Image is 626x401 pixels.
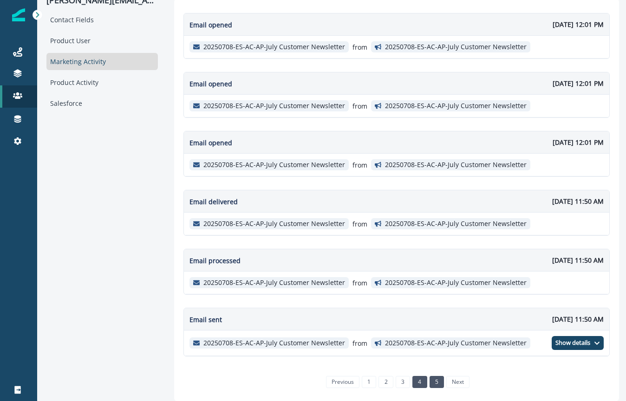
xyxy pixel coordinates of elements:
a: Page 3 [396,376,410,388]
p: [DATE] 12:01 PM [553,19,604,29]
p: 20250708-ES-AC-AP-July Customer Newsletter [203,279,345,287]
p: from [352,101,367,111]
p: Email processed [189,256,241,265]
p: Email opened [189,20,232,30]
p: 20250708-ES-AC-AP-July Customer Newsletter [203,161,345,169]
p: Email opened [189,79,232,89]
p: from [352,42,367,52]
p: from [352,278,367,288]
p: [DATE] 12:01 PM [553,137,604,147]
ul: Pagination [324,376,470,388]
p: 20250708-ES-AC-AP-July Customer Newsletter [203,339,345,347]
p: [DATE] 12:01 PM [553,78,604,88]
p: from [352,219,367,229]
p: Show details [555,339,590,347]
p: Email opened [189,138,232,148]
p: 20250708-ES-AC-AP-July Customer Newsletter [203,43,345,51]
p: Email sent [189,315,222,324]
div: Contact Fields [46,11,158,28]
button: Show details [552,336,604,350]
p: 20250708-ES-AC-AP-July Customer Newsletter [385,220,527,228]
p: [DATE] 11:50 AM [552,196,604,206]
p: from [352,338,367,348]
p: [DATE] 11:50 AM [552,314,604,324]
div: Product Activity [46,74,158,91]
p: [DATE] 11:50 AM [552,255,604,265]
p: Email delivered [189,197,238,207]
img: Inflection [12,8,25,21]
p: 20250708-ES-AC-AP-July Customer Newsletter [385,161,527,169]
p: from [352,160,367,170]
a: Page 4 [412,376,427,388]
p: 20250708-ES-AC-AP-July Customer Newsletter [203,102,345,110]
p: 20250708-ES-AC-AP-July Customer Newsletter [385,339,527,347]
div: Marketing Activity [46,53,158,70]
a: Page 5 is your current page [430,376,444,388]
p: 20250708-ES-AC-AP-July Customer Newsletter [385,43,527,51]
p: 20250708-ES-AC-AP-July Customer Newsletter [385,102,527,110]
a: Previous page [326,376,359,388]
p: 20250708-ES-AC-AP-July Customer Newsletter [385,279,527,287]
a: Page 1 [362,376,376,388]
p: 20250708-ES-AC-AP-July Customer Newsletter [203,220,345,228]
a: Page 2 [378,376,393,388]
div: Product User [46,32,158,49]
div: Salesforce [46,95,158,112]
